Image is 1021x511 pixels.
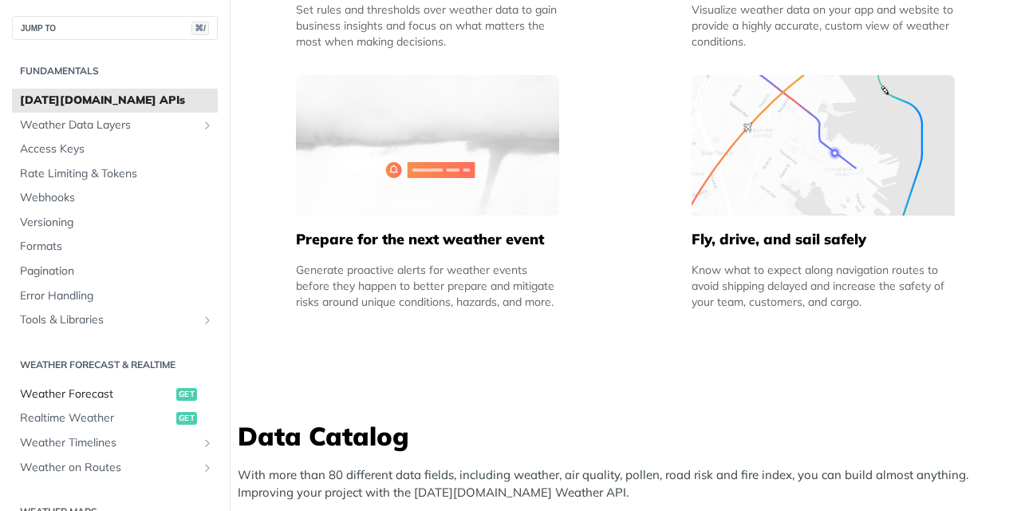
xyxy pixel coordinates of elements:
[12,16,218,40] button: JUMP TO⌘/
[20,460,197,476] span: Weather on Routes
[20,166,214,182] span: Rate Limiting & Tokens
[20,288,214,304] span: Error Handling
[201,437,214,450] button: Show subpages for Weather Timelines
[12,235,218,259] a: Formats
[20,117,197,133] span: Weather Data Layers
[12,382,218,406] a: Weather Forecastget
[692,230,955,249] h5: Fly, drive, and sail safely
[12,456,218,480] a: Weather on RoutesShow subpages for Weather on Routes
[12,358,218,372] h2: Weather Forecast & realtime
[692,262,955,310] div: Know what to expect along navigation routes to avoid shipping delayed and increase the safety of ...
[20,190,214,206] span: Webhooks
[20,386,172,402] span: Weather Forecast
[20,435,197,451] span: Weather Timelines
[12,259,218,283] a: Pagination
[692,75,955,215] img: 994b3d6-mask-group-32x.svg
[12,186,218,210] a: Webhooks
[12,211,218,235] a: Versioning
[12,308,218,332] a: Tools & LibrariesShow subpages for Tools & Libraries
[692,2,955,50] div: Visualize weather data on your app and website to provide a highly accurate, custom view of weath...
[238,418,1021,454] h3: Data Catalog
[20,141,214,157] span: Access Keys
[12,89,218,113] a: [DATE][DOMAIN_NAME] APIs
[20,215,214,231] span: Versioning
[296,262,559,310] div: Generate proactive alerts for weather events before they happen to better prepare and mitigate ri...
[296,2,559,50] div: Set rules and thresholds over weather data to gain business insights and focus on what matters th...
[201,314,214,327] button: Show subpages for Tools & Libraries
[238,466,1021,502] p: With more than 80 different data fields, including weather, air quality, pollen, road risk and fi...
[12,284,218,308] a: Error Handling
[12,64,218,78] h2: Fundamentals
[201,461,214,474] button: Show subpages for Weather on Routes
[296,75,559,215] img: 2c0a313-group-496-12x.svg
[12,162,218,186] a: Rate Limiting & Tokens
[12,137,218,161] a: Access Keys
[20,312,197,328] span: Tools & Libraries
[12,406,218,430] a: Realtime Weatherget
[20,263,214,279] span: Pagination
[12,431,218,455] a: Weather TimelinesShow subpages for Weather Timelines
[176,412,197,425] span: get
[20,93,214,109] span: [DATE][DOMAIN_NAME] APIs
[12,113,218,137] a: Weather Data LayersShow subpages for Weather Data Layers
[20,239,214,255] span: Formats
[201,119,214,132] button: Show subpages for Weather Data Layers
[20,410,172,426] span: Realtime Weather
[296,230,559,249] h5: Prepare for the next weather event
[191,22,209,35] span: ⌘/
[176,388,197,401] span: get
